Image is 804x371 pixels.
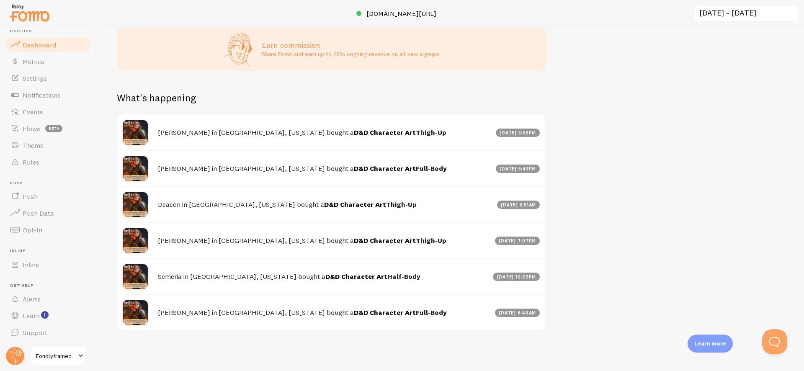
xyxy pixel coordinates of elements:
span: Settings [23,74,47,82]
strong: Full-Body [354,308,447,317]
span: Rules [23,158,39,166]
strong: Thigh-Up [354,128,446,137]
a: Support [5,324,91,341]
h2: What's happening [117,91,196,104]
a: D&D Character Art [354,236,416,245]
div: [DATE] 5:51am [497,201,540,209]
div: [DATE] 7:07pm [495,237,540,245]
span: Push [23,192,38,201]
span: Learn [23,312,40,320]
img: fomo-relay-logo-orange.svg [9,2,51,23]
h4: [PERSON_NAME] in [GEOGRAPHIC_DATA], [US_STATE] bought a [158,236,490,245]
a: Fondlyframed [30,346,87,366]
span: Flows [23,124,40,133]
iframe: Help Scout Beacon - Open [762,329,787,354]
a: Rules [5,154,91,170]
strong: Full-Body [354,164,447,173]
h3: Earn commission [262,40,439,50]
span: Events [23,108,43,116]
a: Flows beta [5,120,91,137]
h4: [PERSON_NAME] in [GEOGRAPHIC_DATA], [US_STATE] bought a [158,308,490,317]
span: Push [10,180,91,186]
a: Theme [5,137,91,154]
h4: [PERSON_NAME] in [GEOGRAPHIC_DATA], [US_STATE] bought a [158,164,491,173]
a: D&D Character Art [354,308,416,317]
a: Opt-In [5,222,91,238]
strong: Half-Body [325,272,420,281]
h4: Semeria in [GEOGRAPHIC_DATA], [US_STATE] bought a [158,272,488,281]
span: Pop-ups [10,28,91,34]
a: Inline [5,256,91,273]
span: Alerts [23,295,41,303]
span: Get Help [10,283,91,289]
a: Push [5,188,91,205]
a: Dashboard [5,36,91,53]
h4: [PERSON_NAME] in [GEOGRAPHIC_DATA], [US_STATE] bought a [158,128,491,137]
a: Notifications [5,87,91,103]
div: [DATE] 12:22pm [493,273,540,281]
span: beta [45,125,62,132]
div: Learn more [688,335,733,353]
a: D&D Character Art [354,128,416,137]
span: Push Data [23,209,54,217]
span: Theme [23,141,44,149]
span: Inline [23,260,39,269]
p: Learn more [694,340,726,348]
a: Alerts [5,291,91,307]
div: [DATE] 8:46am [495,309,540,317]
span: Fondlyframed [36,351,76,361]
div: [DATE] 5:56pm [496,129,540,137]
span: Notifications [23,91,61,99]
a: Learn [5,307,91,324]
a: Settings [5,70,91,87]
svg: <p>Watch New Feature Tutorials!</p> [41,311,49,319]
div: [DATE] 5:43pm [496,165,540,173]
strong: Thigh-Up [324,200,417,209]
a: D&D Character Art [324,200,386,209]
strong: Thigh-Up [354,236,446,245]
span: Support [23,328,47,337]
a: Push Data [5,205,91,222]
a: Metrics [5,53,91,70]
span: Dashboard [23,41,56,49]
a: D&D Character Art [325,272,387,281]
a: Events [5,103,91,120]
span: Opt-In [23,226,42,234]
span: Metrics [23,57,44,66]
span: Inline [10,248,91,254]
a: D&D Character Art [354,164,416,173]
h4: Deacon in [GEOGRAPHIC_DATA], [US_STATE] bought a [158,200,492,209]
p: Share Fomo and earn up to 25% ongoing revenue on all new signups [262,50,439,58]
